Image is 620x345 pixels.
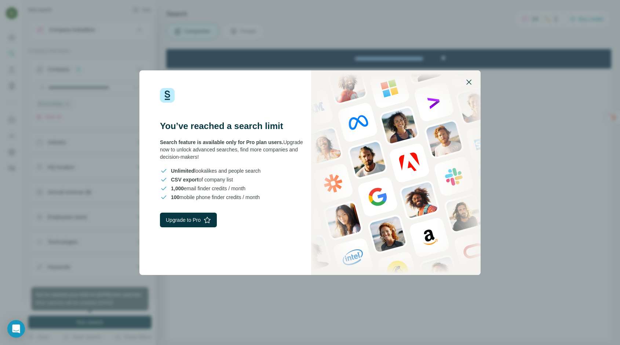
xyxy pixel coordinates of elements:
span: of company list [171,176,233,183]
button: Upgrade to Pro [160,213,217,227]
span: mobile phone finder credits / month [171,194,260,201]
span: CSV export [171,177,198,183]
img: Surfe Logo [160,88,175,103]
div: Upgrade plan for full access to Surfe [171,1,274,18]
div: Upgrade now to unlock advanced searches, find more companies and decision-makers! [160,139,310,161]
span: 1,000 [171,186,184,191]
span: lookalikes and people search [171,167,260,175]
span: Search feature is available only for Pro plan users. [160,139,283,145]
span: email finder credits / month [171,185,245,192]
span: 100 [171,194,179,200]
span: Unlimited [171,168,194,174]
div: Open Intercom Messenger [7,320,25,338]
img: Surfe Stock Photo - showing people and technologies [311,70,481,275]
h3: You’ve reached a search limit [160,120,310,132]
